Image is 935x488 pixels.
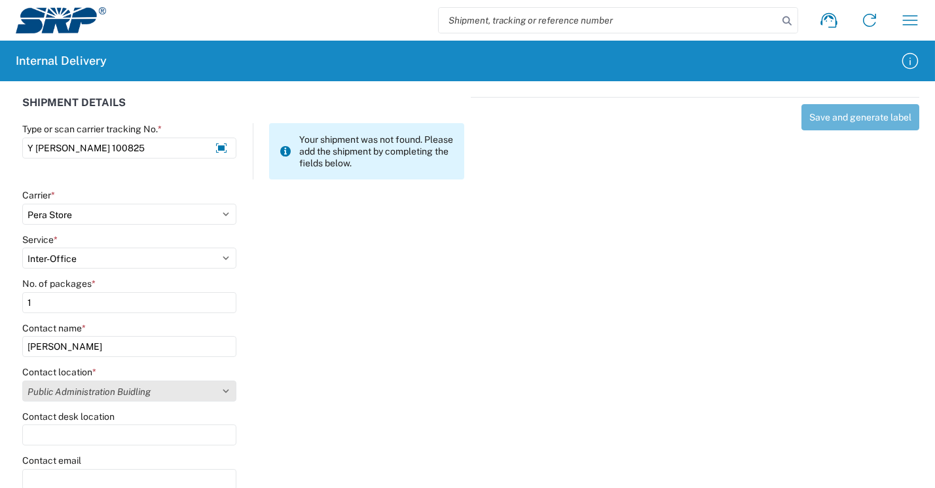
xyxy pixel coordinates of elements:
[439,8,778,33] input: Shipment, tracking or reference number
[22,234,58,246] label: Service
[22,278,96,290] label: No. of packages
[22,455,81,466] label: Contact email
[22,322,86,334] label: Contact name
[16,7,106,33] img: srp
[22,123,162,135] label: Type or scan carrier tracking No.
[22,189,55,201] label: Carrier
[22,366,96,378] label: Contact location
[22,411,115,422] label: Contact desk location
[22,97,464,123] div: SHIPMENT DETAILS
[299,134,454,169] span: Your shipment was not found. Please add the shipment by completing the fields below.
[16,53,107,69] h2: Internal Delivery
